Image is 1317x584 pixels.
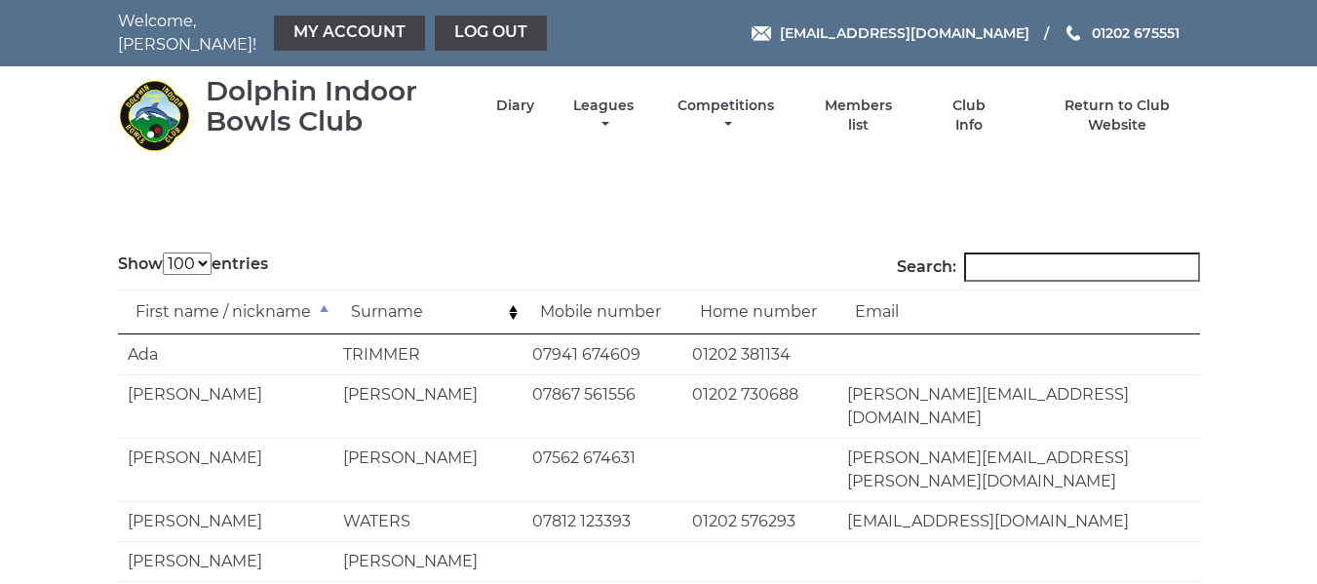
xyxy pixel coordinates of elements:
td: 01202 576293 [682,501,837,541]
td: [PERSON_NAME] [118,438,333,501]
a: Email [EMAIL_ADDRESS][DOMAIN_NAME] [752,22,1029,44]
div: Dolphin Indoor Bowls Club [206,76,462,136]
td: [PERSON_NAME] [118,541,333,581]
td: [PERSON_NAME][EMAIL_ADDRESS][PERSON_NAME][DOMAIN_NAME] [837,438,1200,501]
td: [PERSON_NAME] [118,374,333,438]
td: [PERSON_NAME] [118,501,333,541]
nav: Welcome, [PERSON_NAME]! [118,10,552,57]
td: Mobile number [523,290,682,334]
td: 07812 123393 [523,501,682,541]
td: [EMAIL_ADDRESS][DOMAIN_NAME] [837,501,1200,541]
span: 01202 675551 [1092,24,1180,42]
td: [PERSON_NAME][EMAIL_ADDRESS][DOMAIN_NAME] [837,374,1200,438]
td: 01202 381134 [682,334,837,374]
td: Ada [118,334,333,374]
img: Email [752,26,771,41]
a: Phone us 01202 675551 [1064,22,1180,44]
td: Email [837,290,1200,334]
input: Search: [964,253,1200,282]
td: First name / nickname: activate to sort column descending [118,290,333,334]
td: 07941 674609 [523,334,682,374]
select: Showentries [163,253,212,275]
td: 01202 730688 [682,374,837,438]
img: Dolphin Indoor Bowls Club [118,79,191,152]
a: Diary [496,97,534,115]
a: Members list [813,97,903,135]
td: 07867 561556 [523,374,682,438]
span: [EMAIL_ADDRESS][DOMAIN_NAME] [780,24,1029,42]
td: 07562 674631 [523,438,682,501]
a: Club Info [938,97,1001,135]
td: Home number [682,290,837,334]
td: TRIMMER [333,334,523,374]
a: My Account [274,16,425,51]
td: [PERSON_NAME] [333,374,523,438]
label: Search: [897,253,1200,282]
a: Competitions [674,97,780,135]
td: WATERS [333,501,523,541]
td: [PERSON_NAME] [333,541,523,581]
td: [PERSON_NAME] [333,438,523,501]
a: Leagues [568,97,639,135]
a: Return to Club Website [1034,97,1199,135]
img: Phone us [1066,25,1080,41]
td: Surname: activate to sort column ascending [333,290,523,334]
label: Show entries [118,253,268,276]
a: Log out [435,16,547,51]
